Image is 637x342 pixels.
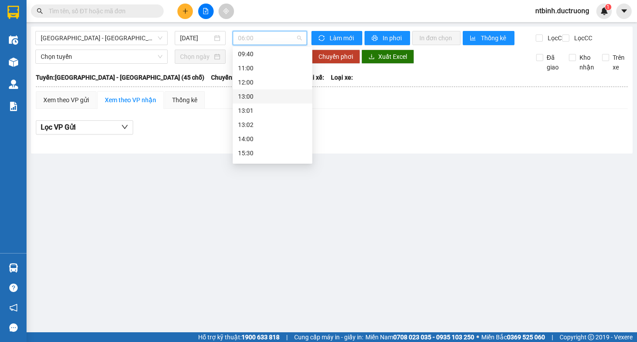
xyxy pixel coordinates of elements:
img: warehouse-icon [9,58,18,67]
strong: 0708 023 035 - 0935 103 250 [393,334,474,341]
span: - [26,23,28,30]
button: file-add [198,4,214,19]
span: sync [318,35,326,42]
div: 15:30 [238,148,307,158]
button: In đơn chọn [412,31,460,45]
div: 09:40 [238,49,307,59]
span: Gửi [7,36,16,42]
div: 14:00 [238,134,307,144]
span: aim [223,8,229,14]
span: ngã 3 kỳ đồng - [27,60,119,68]
span: Cung cấp máy in - giấy in: [294,332,363,342]
span: message [9,323,18,332]
span: 06:00 [238,31,302,45]
button: bar-chartThống kê [463,31,514,45]
span: VP [PERSON_NAME] - [26,32,108,55]
span: Chuyến: (06:00 [DATE]) [211,73,276,82]
span: Đã giao [543,53,562,72]
span: down [121,123,128,131]
img: warehouse-icon [9,263,18,273]
button: printerIn phơi [365,31,410,45]
span: Hà Nội - Thái Thụy (45 chỗ) [41,31,162,45]
span: 14 [PERSON_NAME], [PERSON_NAME] [26,32,108,55]
span: printer [372,35,379,42]
div: 11:00 [238,63,307,73]
span: plus [182,8,188,14]
button: Chuyển phơi [311,50,360,64]
div: 13:00 [238,92,307,101]
span: ntbinh.ductruong [528,5,596,16]
strong: 1900 633 818 [242,334,280,341]
button: aim [219,4,234,19]
span: Thống kê [481,33,507,43]
strong: HOTLINE : [52,13,81,19]
div: 12:00 [238,77,307,87]
span: Miền Nam [365,332,474,342]
span: search [37,8,43,14]
span: Hỗ trợ kỹ thuật: [198,332,280,342]
strong: CÔNG TY VẬN TẢI ĐỨC TRƯỞNG [19,5,114,12]
span: | [552,332,553,342]
div: Thống kê [172,95,197,105]
input: Tìm tên, số ĐT hoặc mã đơn [49,6,153,16]
strong: 0369 525 060 [507,334,545,341]
button: downloadXuất Excel [361,50,414,64]
span: Lọc CC [571,33,594,43]
img: solution-icon [9,102,18,111]
span: caret-down [620,7,628,15]
span: Miền Bắc [481,332,545,342]
span: copyright [588,334,594,340]
button: caret-down [616,4,632,19]
b: Tuyến: [GEOGRAPHIC_DATA] - [GEOGRAPHIC_DATA] (45 chỗ) [36,74,204,81]
span: In phơi [383,33,403,43]
img: warehouse-icon [9,80,18,89]
span: Chọn tuyến [41,50,162,63]
img: icon-new-feature [600,7,608,15]
span: ⚪️ [476,335,479,339]
span: Lọc VP Gửi [41,122,76,133]
div: 13:01 [238,106,307,115]
span: 1 [606,4,610,10]
span: notification [9,304,18,312]
button: syncLàm mới [311,31,362,45]
img: logo-vxr [8,6,19,19]
span: 0914421369 [79,60,119,68]
button: plus [177,4,193,19]
span: question-circle [9,284,18,292]
span: | [286,332,288,342]
span: Loại xe: [331,73,353,82]
span: Tài xế: [306,73,324,82]
span: Kho nhận [576,53,598,72]
img: warehouse-icon [9,35,18,45]
span: bar-chart [470,35,477,42]
input: 13/08/2025 [180,33,212,43]
span: Trên xe [609,53,628,72]
input: Chọn ngày [180,52,212,61]
span: Làm mới [330,33,355,43]
div: Xem theo VP gửi [43,95,89,105]
div: Xem theo VP nhận [105,95,156,105]
span: Lọc CR [544,33,567,43]
span: file-add [203,8,209,14]
sup: 1 [605,4,611,10]
button: Lọc VP Gửi [36,120,133,134]
div: 13:02 [238,120,307,130]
